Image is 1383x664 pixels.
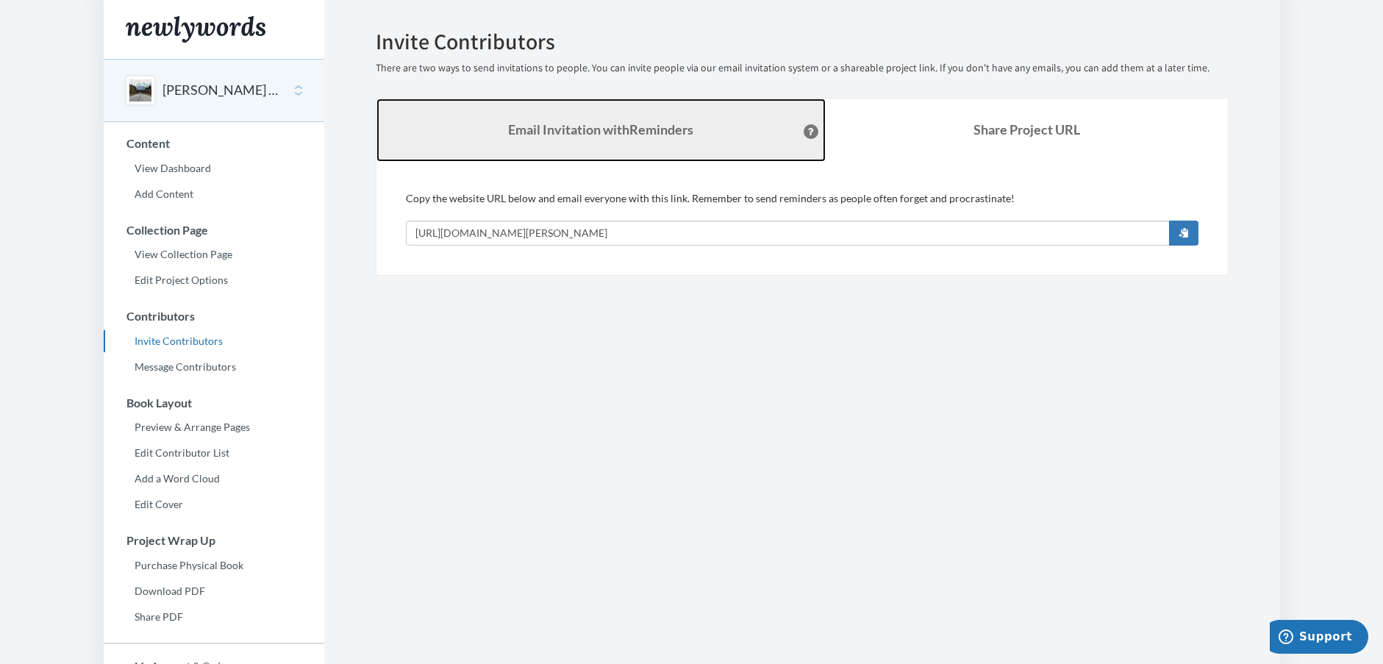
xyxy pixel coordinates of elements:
[104,396,324,410] h3: Book Layout
[406,191,1198,246] div: Copy the website URL below and email everyone with this link. Remember to send reminders as peopl...
[104,416,324,438] a: Preview & Arrange Pages
[104,157,324,179] a: View Dashboard
[104,310,324,323] h3: Contributors
[376,29,1229,54] h2: Invite Contributors
[104,137,324,150] h3: Content
[126,16,265,43] img: Newlywords logo
[376,61,1229,76] p: There are two ways to send invitations to people. You can invite people via our email invitation ...
[104,442,324,464] a: Edit Contributor List
[1270,620,1368,657] iframe: Opens a widget where you can chat to one of our agents
[104,493,324,515] a: Edit Cover
[104,554,324,576] a: Purchase Physical Book
[104,183,324,205] a: Add Content
[104,580,324,602] a: Download PDF
[973,121,1080,138] b: Share Project URL
[104,534,324,547] h3: Project Wrap Up
[104,243,324,265] a: View Collection Page
[104,468,324,490] a: Add a Word Cloud
[104,356,324,378] a: Message Contributors
[508,121,693,138] strong: Email Invitation with Reminders
[104,606,324,628] a: Share PDF
[162,81,282,100] button: [PERSON_NAME] Going Away Memories
[104,330,324,352] a: Invite Contributors
[104,224,324,237] h3: Collection Page
[104,269,324,291] a: Edit Project Options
